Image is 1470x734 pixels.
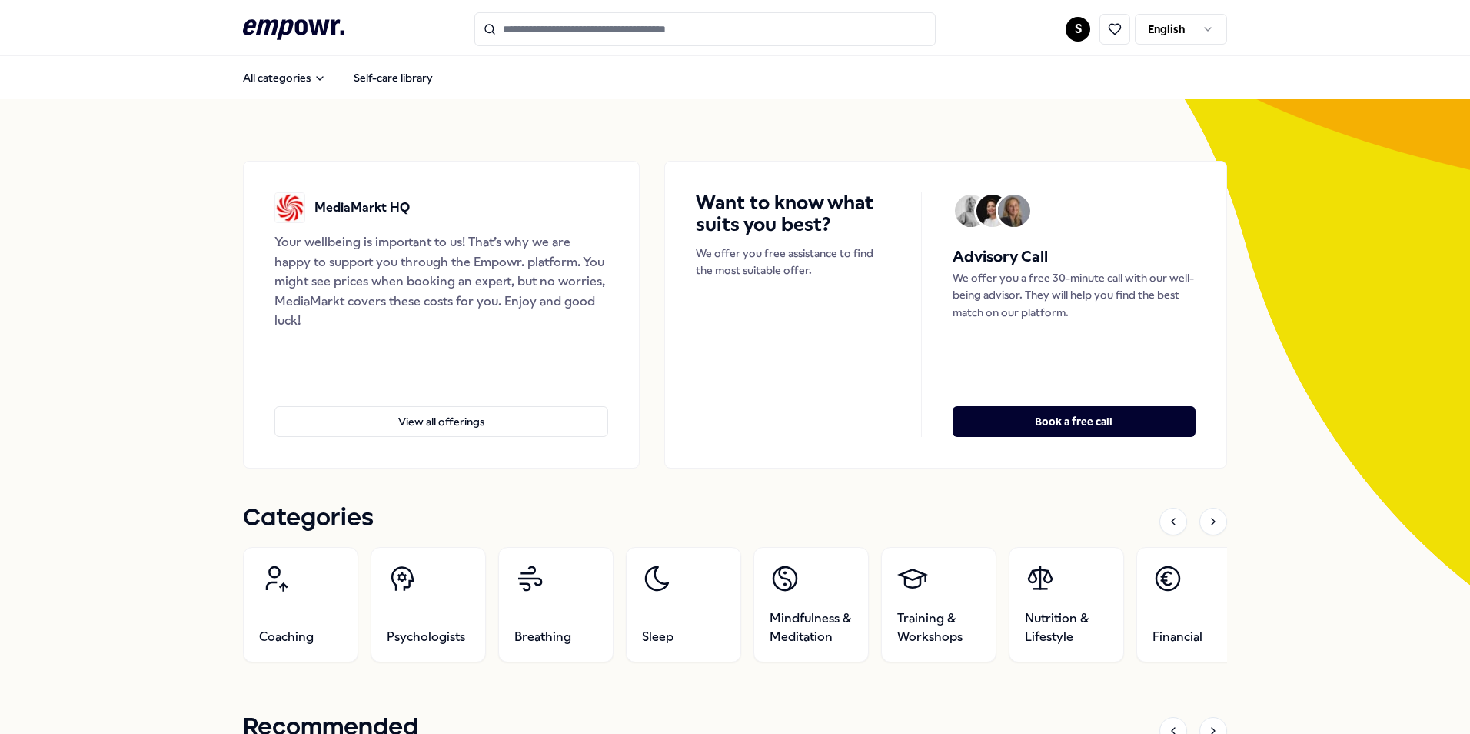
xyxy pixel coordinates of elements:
[696,245,890,279] p: We offer you free assistance to find the most suitable offer.
[953,269,1196,321] p: We offer you a free 30-minute call with our well-being advisor. They will help you find the best ...
[231,62,338,93] button: All categories
[498,547,614,662] a: Breathing
[1025,609,1108,646] span: Nutrition & Lifestyle
[753,547,869,662] a: Mindfulness & Meditation
[387,628,465,646] span: Psychologists
[1152,628,1202,646] span: Financial
[274,232,608,331] div: Your wellbeing is important to us! That’s why we are happy to support you through the Empowr. pla...
[274,192,305,223] img: MediaMarkt HQ
[881,547,996,662] a: Training & Workshops
[955,195,987,227] img: Avatar
[998,195,1030,227] img: Avatar
[243,499,374,538] h1: Categories
[474,12,936,46] input: Search for products, categories or subcategories
[259,628,314,646] span: Coaching
[514,628,571,646] span: Breathing
[274,406,608,437] button: View all offerings
[1136,547,1252,662] a: Financial
[1009,547,1124,662] a: Nutrition & Lifestyle
[341,62,445,93] a: Self-care library
[976,195,1009,227] img: Avatar
[243,547,358,662] a: Coaching
[371,547,486,662] a: Psychologists
[626,547,741,662] a: Sleep
[231,62,445,93] nav: Main
[642,628,673,646] span: Sleep
[770,609,853,646] span: Mindfulness & Meditation
[274,382,608,437] a: View all offerings
[953,406,1196,437] button: Book a free call
[897,609,980,646] span: Training & Workshops
[953,245,1196,269] h5: Advisory Call
[696,192,890,235] h4: Want to know what suits you best?
[314,198,410,218] p: MediaMarkt HQ
[1066,17,1090,42] button: S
